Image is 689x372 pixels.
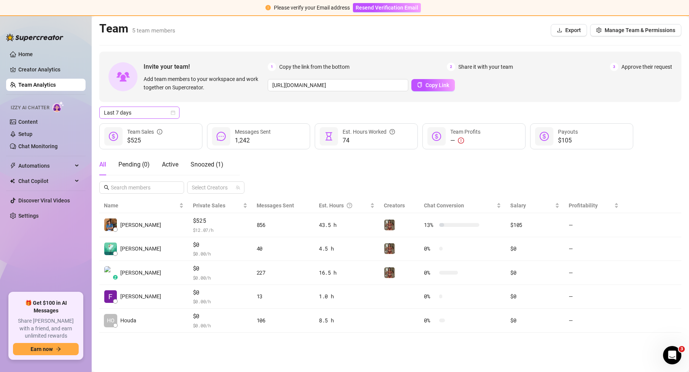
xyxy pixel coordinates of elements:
[353,3,421,12] button: Resend Verification Email
[127,128,162,136] div: Team Sales
[447,63,455,71] span: 2
[564,285,623,309] td: —
[18,51,33,57] a: Home
[268,63,276,71] span: 1
[52,101,64,112] img: AI Chatter
[257,316,310,325] div: 106
[11,104,49,112] span: Izzy AI Chatter
[257,202,294,209] span: Messages Sent
[109,132,118,141] span: dollar-circle
[279,63,349,71] span: Copy the link from the bottom
[379,198,420,213] th: Creators
[132,27,175,34] span: 5 team members
[510,244,559,253] div: $0
[18,119,38,125] a: Content
[425,82,449,88] span: Copy Link
[319,201,369,210] div: Est. Hours
[104,243,117,255] img: Jen
[191,161,223,168] span: Snoozed ( 1 )
[319,292,375,301] div: 1.0 h
[432,132,441,141] span: dollar-circle
[18,160,73,172] span: Automations
[111,183,173,192] input: Search members
[558,136,578,145] span: $105
[274,3,350,12] div: Please verify your Email address
[257,244,310,253] div: 40
[18,175,73,187] span: Chat Copilot
[347,201,352,210] span: question-circle
[18,82,56,88] a: Team Analytics
[104,107,175,118] span: Last 7 days
[120,292,161,301] span: [PERSON_NAME]
[236,185,240,190] span: team
[193,226,247,234] span: $ 12.07 /h
[324,132,333,141] span: hourglass
[13,343,79,355] button: Earn nowarrow-right
[319,316,375,325] div: 8.5 h
[558,129,578,135] span: Payouts
[390,128,395,136] span: question-circle
[171,110,175,115] span: calendar
[510,202,526,209] span: Salary
[157,128,162,136] span: info-circle
[193,274,247,281] span: $ 0.00 /h
[193,298,247,305] span: $ 0.00 /h
[107,316,115,325] span: HO
[18,143,58,149] a: Chat Monitoring
[450,136,480,145] div: —
[510,268,559,277] div: $0
[265,5,271,10] span: exclamation-circle
[104,201,178,210] span: Name
[621,63,672,71] span: Approve their request
[565,27,581,33] span: Export
[590,24,681,36] button: Manage Team & Permissions
[235,136,271,145] span: 1,242
[10,178,15,184] img: Chat Copilot
[319,221,375,229] div: 43.5 h
[551,24,587,36] button: Export
[144,62,268,71] span: Invite your team!
[193,264,247,273] span: $0
[193,240,247,249] span: $0
[118,160,150,169] div: Pending ( 0 )
[193,288,247,297] span: $0
[193,216,247,225] span: $525
[384,220,395,230] img: Greek
[424,221,436,229] span: 13 %
[510,316,559,325] div: $0
[384,243,395,254] img: Greek
[424,202,464,209] span: Chat Conversion
[193,202,225,209] span: Private Sales
[564,261,623,285] td: —
[319,244,375,253] div: 4.5 h
[104,218,117,231] img: Chester Tagayun…
[384,267,395,278] img: Greek
[18,131,32,137] a: Setup
[31,346,53,352] span: Earn now
[120,316,136,325] span: Houda
[104,185,109,190] span: search
[424,268,436,277] span: 0 %
[257,221,310,229] div: 856
[193,312,247,321] span: $0
[120,244,161,253] span: [PERSON_NAME]
[411,79,455,91] button: Copy Link
[564,213,623,237] td: —
[18,197,70,204] a: Discover Viral Videos
[596,27,602,33] span: setting
[193,322,247,329] span: $ 0.00 /h
[417,82,422,87] span: copy
[18,63,79,76] a: Creator Analytics
[557,27,562,33] span: download
[458,63,513,71] span: Share it with your team
[424,292,436,301] span: 0 %
[217,132,226,141] span: message
[193,250,247,257] span: $ 0.00 /h
[162,161,178,168] span: Active
[663,346,681,364] iframe: Intercom live chat
[564,309,623,333] td: —
[540,132,549,141] span: dollar-circle
[13,299,79,314] span: 🎁 Get $100 in AI Messages
[424,316,436,325] span: 0 %
[424,244,436,253] span: 0 %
